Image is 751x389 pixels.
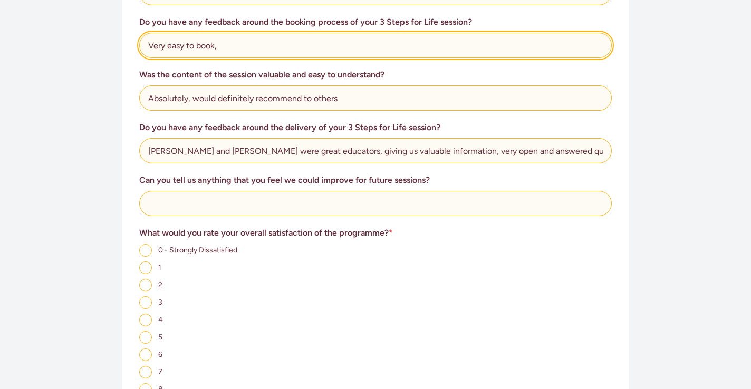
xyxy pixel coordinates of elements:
[158,367,162,376] span: 7
[139,261,152,274] input: 1
[139,244,152,257] input: 0 - Strongly Dissatisfied
[158,315,163,324] span: 4
[139,279,152,291] input: 2
[139,227,612,239] h3: What would you rate your overall satisfaction of the programme?
[139,16,612,28] h3: Do you have any feedback around the booking process of your 3 Steps for Life session?
[139,121,612,134] h3: Do you have any feedback around the delivery of your 3 Steps for Life session?
[158,298,162,307] span: 3
[139,366,152,378] input: 7
[139,296,152,309] input: 3
[139,69,612,81] h3: Was the content of the session valuable and easy to understand?
[158,280,162,289] span: 2
[158,333,162,342] span: 5
[158,350,162,359] span: 6
[139,348,152,361] input: 6
[158,263,161,272] span: 1
[139,174,612,187] h3: Can you tell us anything that you feel we could improve for future sessions?
[139,314,152,326] input: 4
[158,246,237,255] span: 0 - Strongly Dissatisfied
[139,331,152,344] input: 5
